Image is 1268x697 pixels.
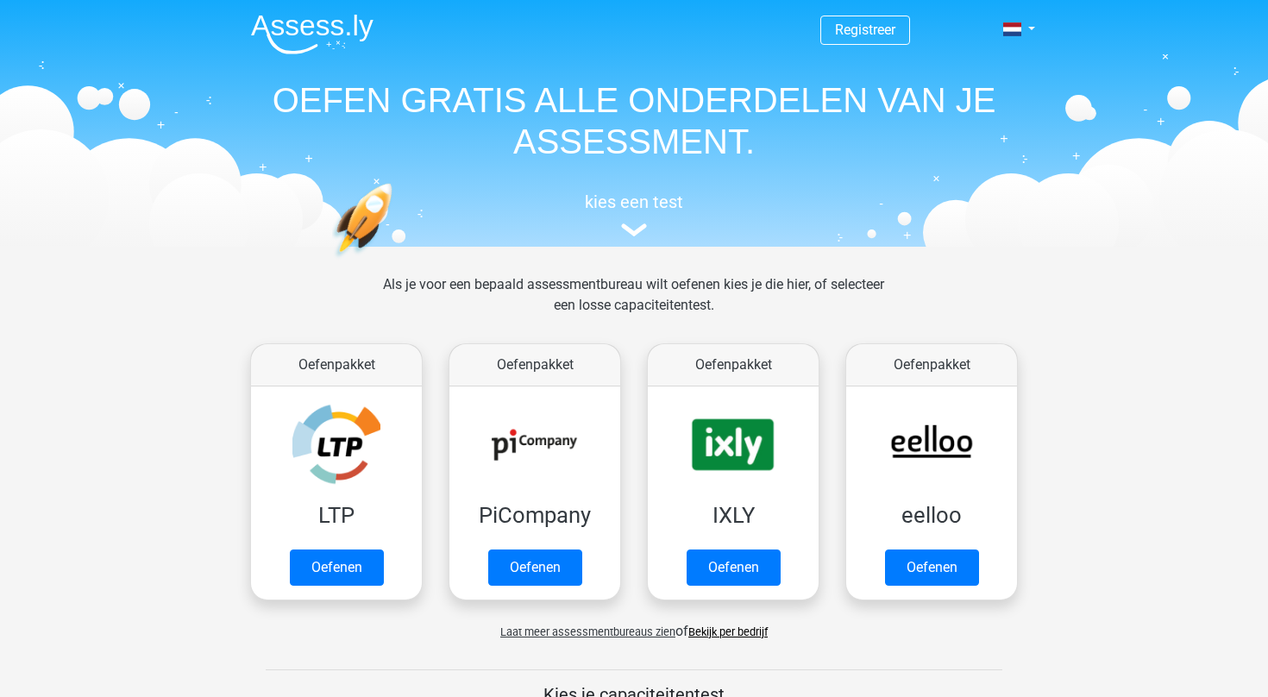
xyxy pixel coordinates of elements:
img: Assessly [251,14,373,54]
span: Laat meer assessmentbureaus zien [500,625,675,638]
a: Registreer [835,22,895,38]
img: oefenen [332,183,459,339]
a: Oefenen [290,549,384,586]
div: of [237,607,1031,642]
img: assessment [621,223,647,236]
h1: OEFEN GRATIS ALLE ONDERDELEN VAN JE ASSESSMENT. [237,79,1031,162]
a: Bekijk per bedrijf [688,625,768,638]
a: Oefenen [885,549,979,586]
div: Als je voor een bepaald assessmentbureau wilt oefenen kies je die hier, of selecteer een losse ca... [369,274,898,336]
a: Oefenen [687,549,781,586]
a: Oefenen [488,549,582,586]
h5: kies een test [237,192,1031,212]
a: kies een test [237,192,1031,237]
